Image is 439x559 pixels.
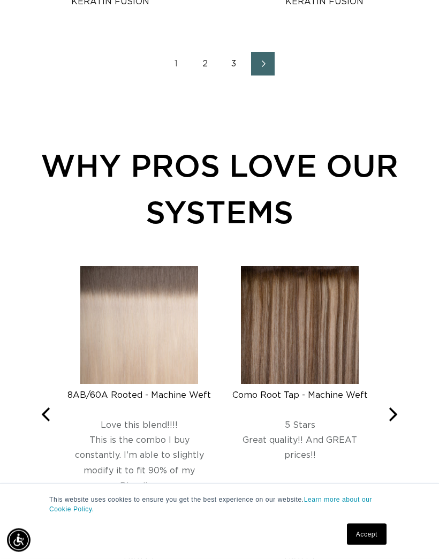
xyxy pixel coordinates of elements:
a: Page 3 [222,52,246,76]
div: Accessibility Menu [7,528,31,552]
a: Page 1 [164,52,188,76]
div: 5 Stars [228,420,372,431]
div: Great quality!! And GREAT prices!! [228,433,372,508]
iframe: Chat Widget [385,508,439,559]
a: Next page [251,52,275,76]
div: WHY PROS LOVE OUR SYSTEMS [35,142,404,236]
button: Next [380,404,404,427]
a: Page 2 [193,52,217,76]
button: Previous [35,404,59,427]
p: This website uses cookies to ensure you get the best experience on our website. [49,495,390,514]
div: 8AB/60A Rooted - Machine Weft [67,390,211,401]
img: 8AB/60A Rooted - Machine Weft [80,267,198,384]
img: Como Root Tap - Machine Weft [241,267,359,384]
a: Accept [347,524,387,545]
a: 8AB/60A Rooted - Machine Weft [67,381,211,401]
div: Como Root Tap - Machine Weft [228,390,372,401]
div: This is the combo I buy constantly. I’m able to slightly modify it to fit 90% of my Blondies. [67,433,211,508]
div: Love this blend!!!! [67,420,211,431]
nav: Pagination [5,52,434,76]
